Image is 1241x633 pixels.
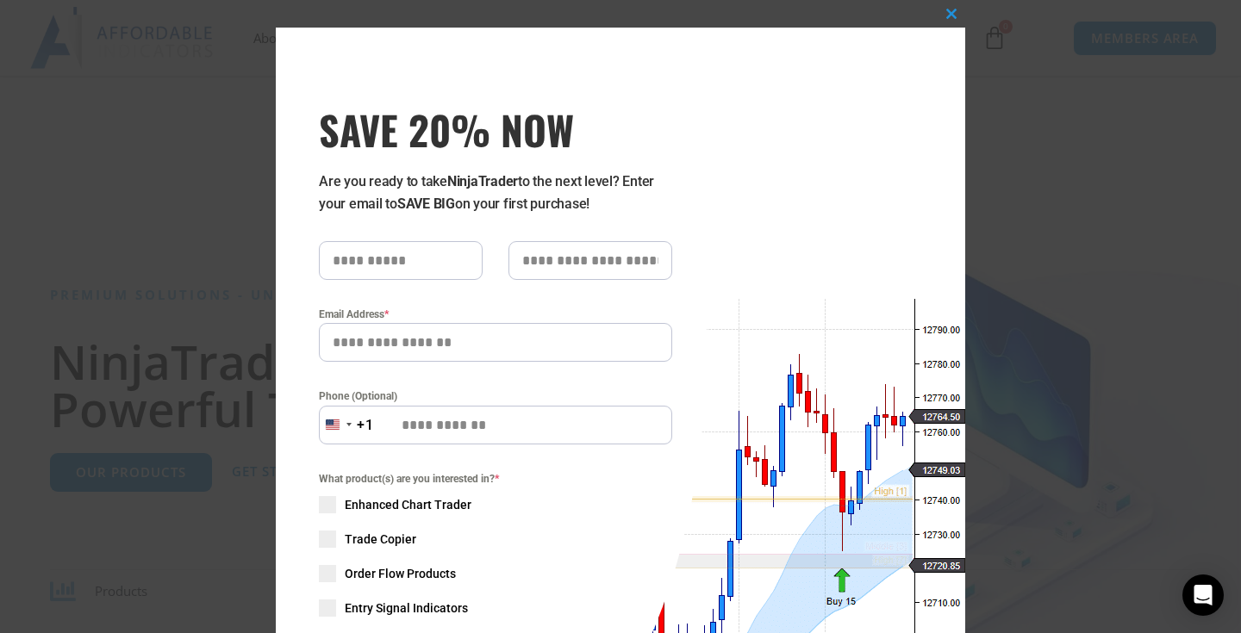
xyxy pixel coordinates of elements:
strong: NinjaTrader [447,173,518,189]
label: Trade Copier [319,531,672,548]
div: Open Intercom Messenger [1182,574,1224,616]
label: Enhanced Chart Trader [319,496,672,513]
span: Trade Copier [345,531,416,548]
label: Order Flow Products [319,565,672,582]
label: Email Address [319,306,672,323]
span: What product(s) are you interested in? [319,470,672,487]
button: Selected country [319,406,374,444]
p: Are you ready to take to the next level? Enter your email to on your first purchase! [319,171,672,215]
span: Entry Signal Indicators [345,599,468,617]
div: +1 [357,414,374,437]
label: Phone (Optional) [319,388,672,405]
label: Entry Signal Indicators [319,599,672,617]
h3: SAVE 20% NOW [319,105,672,153]
span: Order Flow Products [345,565,456,582]
span: Enhanced Chart Trader [345,496,471,513]
strong: SAVE BIG [397,195,455,212]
